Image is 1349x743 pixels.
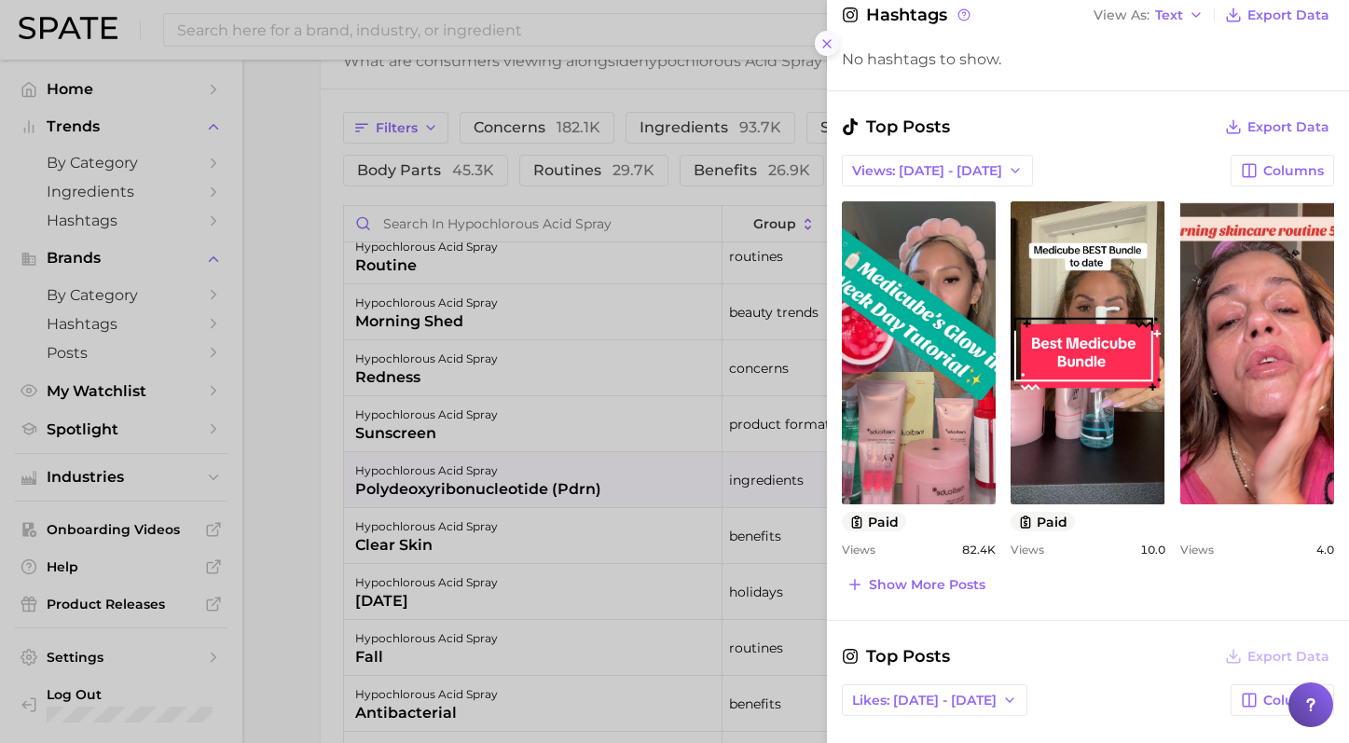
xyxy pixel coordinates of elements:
span: Views [842,543,875,557]
span: 4.0 [1316,543,1334,557]
span: View As [1094,10,1149,21]
span: Top Posts [842,643,950,669]
span: Export Data [1247,119,1329,135]
button: paid [842,512,906,531]
button: Export Data [1220,643,1334,669]
span: Top Posts [842,114,950,140]
span: Views: [DATE] - [DATE] [852,163,1002,179]
div: No hashtags to show. [842,50,1334,68]
span: 10.0 [1140,543,1165,557]
span: Export Data [1247,7,1329,23]
span: Columns [1263,693,1324,709]
span: Likes: [DATE] - [DATE] [852,693,997,709]
button: Columns [1231,684,1334,716]
button: paid [1011,512,1075,531]
span: Views [1011,543,1044,557]
span: Hashtags [842,2,973,28]
span: Columns [1263,163,1324,179]
button: Export Data [1220,114,1334,140]
span: Export Data [1247,649,1329,665]
button: Likes: [DATE] - [DATE] [842,684,1027,716]
span: Text [1155,10,1183,21]
span: 82.4k [962,543,996,557]
button: Show more posts [842,571,990,598]
span: Show more posts [869,577,985,593]
button: Columns [1231,155,1334,186]
button: Export Data [1220,2,1334,28]
button: View AsText [1089,3,1208,27]
button: Views: [DATE] - [DATE] [842,155,1033,186]
span: Views [1180,543,1214,557]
